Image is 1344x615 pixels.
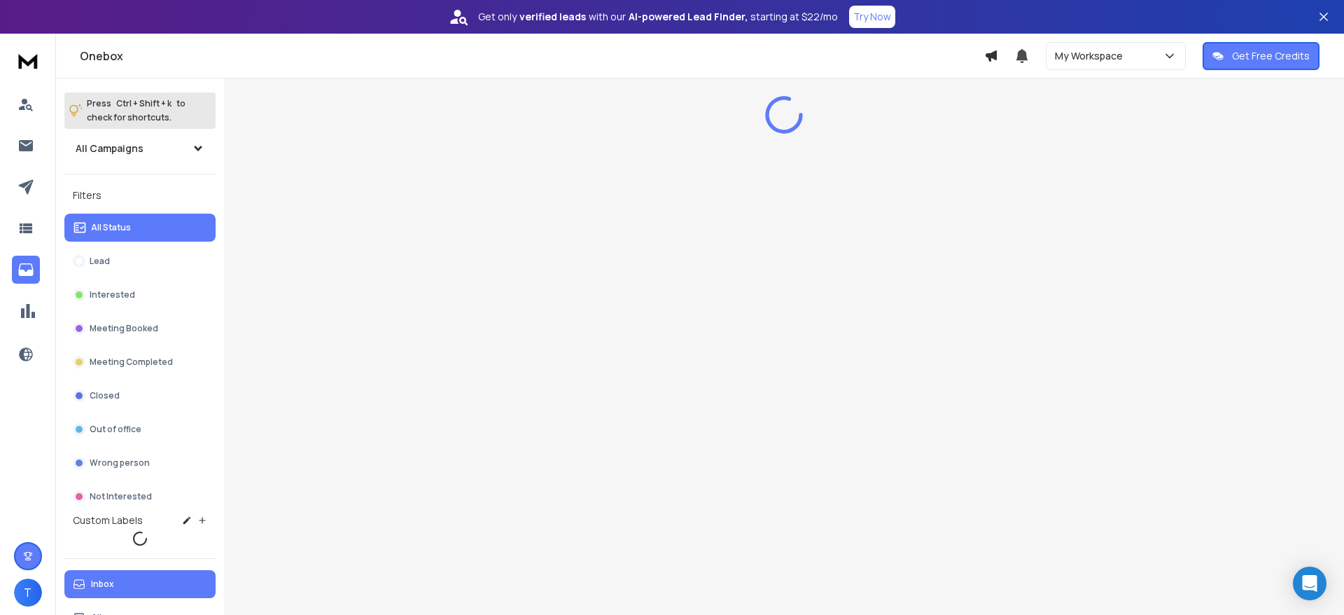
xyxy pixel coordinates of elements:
button: Get Free Credits [1203,42,1319,70]
button: Wrong person [64,449,216,477]
p: Meeting Booked [90,323,158,334]
button: Interested [64,281,216,309]
button: All Status [64,214,216,242]
button: Out of office [64,415,216,443]
button: All Campaigns [64,134,216,163]
h1: All Campaigns [76,141,143,156]
p: Press to check for shortcuts. [87,97,185,125]
button: Meeting Booked [64,315,216,343]
strong: verified leads [519,10,586,24]
button: Try Now [849,6,895,28]
button: Meeting Completed [64,348,216,376]
p: Out of office [90,424,141,435]
p: Get Free Credits [1232,49,1310,63]
p: All Status [91,222,131,233]
p: Get only with our starting at $22/mo [478,10,838,24]
h3: Custom Labels [73,513,143,527]
button: Inbox [64,570,216,598]
button: T [14,579,42,607]
img: logo [14,48,42,74]
p: My Workspace [1055,49,1128,63]
div: Open Intercom Messenger [1293,567,1326,600]
button: Not Interested [64,483,216,511]
h1: Onebox [80,48,984,64]
p: Closed [90,390,120,401]
p: Lead [90,256,110,267]
p: Wrong person [90,457,150,469]
p: Interested [90,289,135,300]
p: Inbox [91,579,114,590]
p: Meeting Completed [90,357,173,368]
h3: Filters [64,186,216,205]
span: Ctrl + Shift + k [114,95,174,111]
p: Not Interested [90,491,152,502]
button: Lead [64,247,216,275]
p: Try Now [853,10,891,24]
strong: AI-powered Lead Finder, [629,10,748,24]
button: Closed [64,382,216,410]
